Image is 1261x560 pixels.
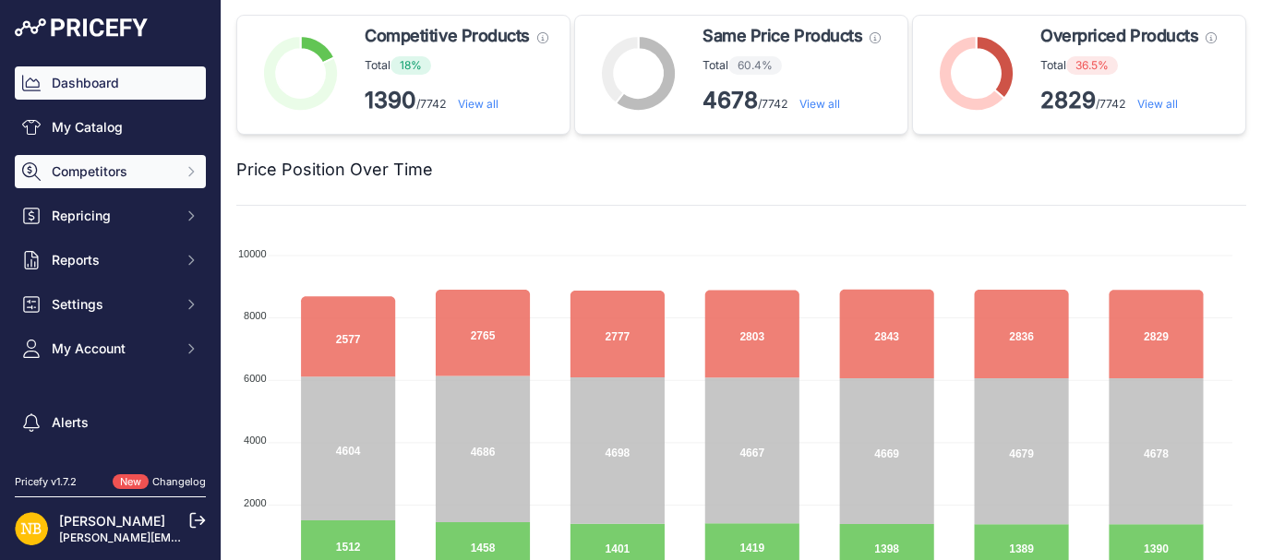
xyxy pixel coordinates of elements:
[365,56,548,75] p: Total
[244,497,266,508] tspan: 2000
[15,18,148,37] img: Pricefy Logo
[244,310,266,321] tspan: 8000
[390,56,431,75] span: 18%
[365,86,548,115] p: /7742
[52,340,173,358] span: My Account
[52,295,173,314] span: Settings
[244,435,266,446] tspan: 4000
[236,157,433,183] h2: Price Position Over Time
[15,244,206,277] button: Reports
[52,207,173,225] span: Repricing
[15,332,206,365] button: My Account
[1040,23,1198,49] span: Overpriced Products
[365,23,530,49] span: Competitive Products
[15,155,206,188] button: Competitors
[15,199,206,232] button: Repricing
[15,406,206,439] a: Alerts
[59,513,165,529] a: [PERSON_NAME]
[703,56,881,75] p: Total
[703,86,881,115] p: /7742
[52,251,173,269] span: Reports
[799,97,840,111] a: View all
[365,87,416,113] strong: 1390
[1040,56,1217,75] p: Total
[52,162,173,181] span: Competitors
[15,474,77,490] div: Pricefy v1.7.2
[703,23,862,49] span: Same Price Products
[244,373,266,384] tspan: 6000
[458,97,498,111] a: View all
[1137,97,1178,111] a: View all
[728,56,782,75] span: 60.4%
[59,530,343,544] a: [PERSON_NAME][EMAIL_ADDRESS][DOMAIN_NAME]
[15,66,206,509] nav: Sidebar
[238,248,267,259] tspan: 10000
[1040,86,1217,115] p: /7742
[15,111,206,144] a: My Catalog
[15,288,206,321] button: Settings
[703,87,758,113] strong: 4678
[1040,87,1096,113] strong: 2829
[113,474,149,490] span: New
[152,475,206,488] a: Changelog
[15,66,206,100] a: Dashboard
[1066,56,1118,75] span: 36.5%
